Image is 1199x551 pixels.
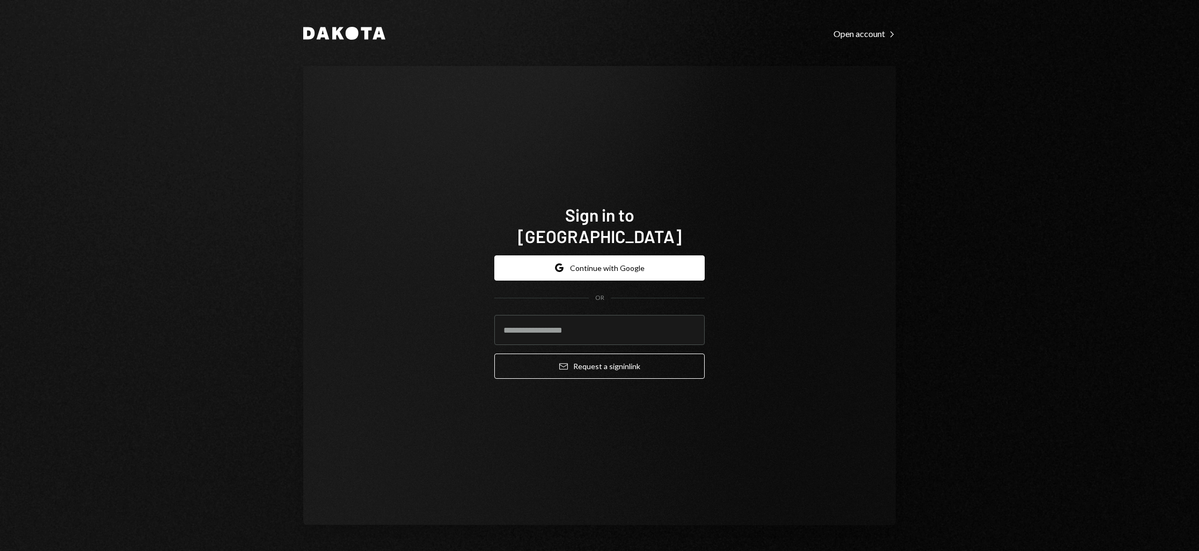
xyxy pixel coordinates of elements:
[834,27,896,39] a: Open account
[595,293,604,303] div: OR
[494,255,705,281] button: Continue with Google
[494,354,705,379] button: Request a signinlink
[834,28,896,39] div: Open account
[494,204,705,247] h1: Sign in to [GEOGRAPHIC_DATA]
